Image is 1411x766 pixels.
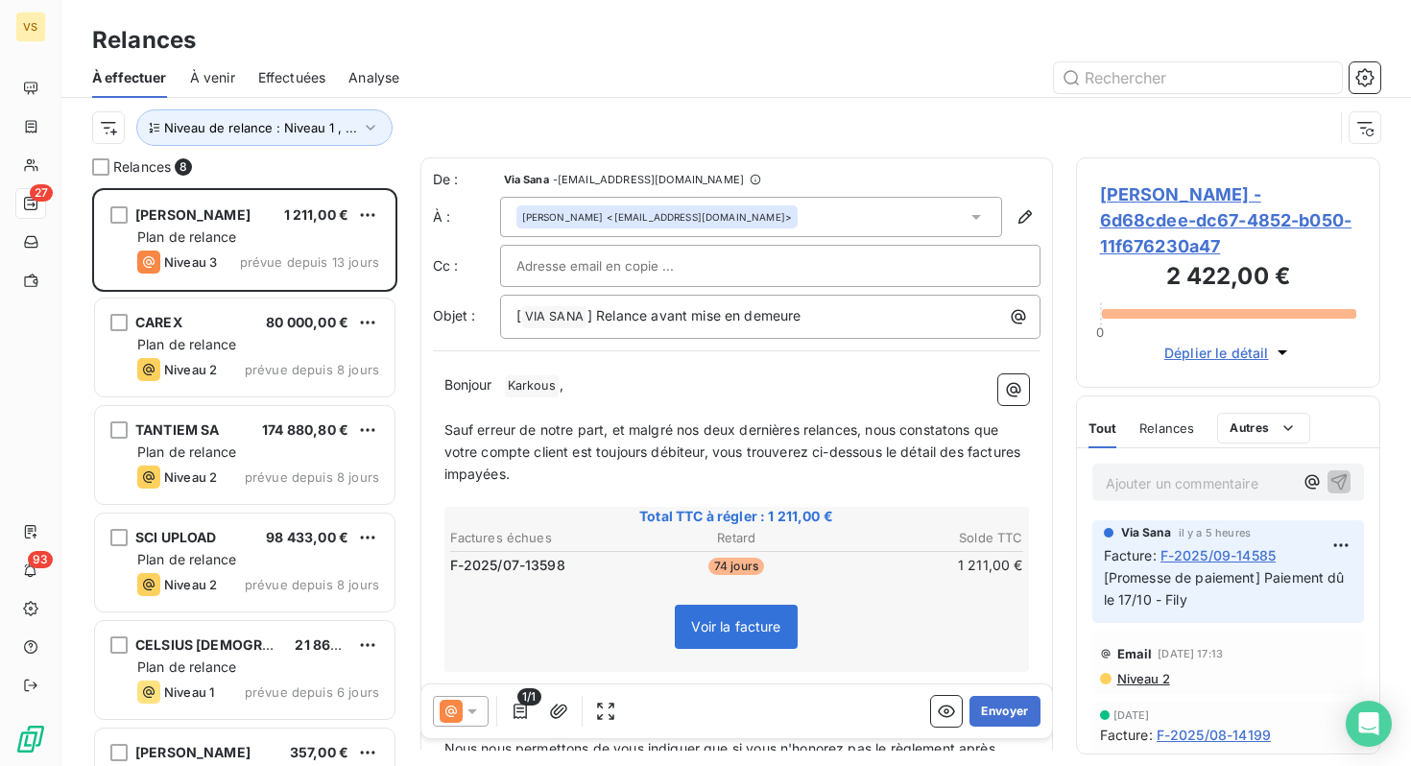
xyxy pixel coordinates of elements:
span: 74 jours [708,558,764,575]
span: Relances [113,157,171,177]
td: 1 211,00 € [833,555,1023,576]
span: CAREX [135,314,182,330]
span: Niveau 1 [164,684,214,700]
span: Total TTC à régler : 1 211,00 € [447,507,1026,526]
span: À effectuer [92,68,167,87]
span: Effectuées [258,68,326,87]
div: Open Intercom Messenger [1346,701,1392,747]
span: [ [516,307,521,323]
span: prévue depuis 6 jours [245,684,379,700]
span: Niveau 3 [164,254,217,270]
span: prévue depuis 8 jours [245,469,379,485]
span: 80 000,00 € [266,314,348,330]
div: VS [15,12,46,42]
span: De : [433,170,500,189]
div: <[EMAIL_ADDRESS][DOMAIN_NAME]> [522,210,792,224]
h3: Relances [92,23,196,58]
span: 21 860,40 € [295,636,374,653]
span: Niveau 2 [164,577,217,592]
span: [Promesse de paiement] Paiement dû le 17/10 - Fily [1104,569,1349,608]
span: Niveau 2 [164,469,217,485]
span: [PERSON_NAME] - 6d68cdee-dc67-4852-b050-11f676230a47 [1100,181,1357,259]
span: [DATE] [1113,709,1150,721]
span: Sauf erreur de notre part, et malgré nos deux dernières relances, nous constatons que votre compt... [444,421,1025,482]
span: il y a 5 heures [1179,527,1251,539]
span: Déplier le détail [1164,343,1269,363]
button: Autres [1217,413,1310,443]
span: - [EMAIL_ADDRESS][DOMAIN_NAME] [553,174,744,185]
th: Solde TTC [833,528,1023,548]
span: Niveau 2 [1115,671,1170,686]
span: Plan de relance [137,336,236,352]
span: Via Sana [1121,524,1171,541]
span: CELSIUS [DEMOGRAPHIC_DATA] [135,636,350,653]
input: Rechercher [1054,62,1342,93]
span: Tout [1088,420,1117,436]
span: F-2025/08-14199 [1157,725,1271,745]
span: À venir [190,68,235,87]
h3: 2 422,00 € [1100,259,1357,298]
label: Cc : [433,256,500,275]
span: F-2025/07-13598 [450,556,565,575]
span: ] Relance avant mise en demeure [587,307,801,323]
span: TANTIEM SA [135,421,220,438]
span: Facture : [1100,725,1153,745]
span: [PERSON_NAME] [135,206,251,223]
th: Retard [641,528,831,548]
div: grid [92,188,397,766]
span: Bonjour [444,376,492,393]
span: prévue depuis 13 jours [240,254,379,270]
span: 1 211,00 € [284,206,349,223]
span: F-2025/09-14585 [1160,545,1276,565]
span: 8 [175,158,192,176]
span: 1/1 [517,688,540,706]
span: VIA SANA [522,306,586,328]
span: 93 [28,551,53,568]
span: Relances [1139,420,1194,436]
span: SCI UPLOAD [135,529,217,545]
input: Adresse email en copie ... [516,251,723,280]
button: Déplier le détail [1159,342,1298,364]
span: Niveau 2 [164,362,217,377]
span: Facture : [1104,545,1157,565]
span: prévue depuis 8 jours [245,577,379,592]
button: Niveau de relance : Niveau 1 , ... [136,109,393,146]
span: Objet : [433,307,476,323]
span: 357,00 € [290,744,348,760]
button: Envoyer [969,696,1040,727]
span: Voir la facture [691,618,780,634]
img: Logo LeanPay [15,724,46,754]
span: , [560,376,563,393]
span: Plan de relance [137,443,236,460]
span: 0 [1096,324,1104,340]
span: Karkous [505,375,559,397]
th: Factures échues [449,528,639,548]
span: Niveau de relance : Niveau 1 , ... [164,120,357,135]
span: Via Sana [504,174,549,185]
span: Analyse [348,68,399,87]
span: 98 433,00 € [266,529,348,545]
span: [PERSON_NAME] [522,210,604,224]
span: [PERSON_NAME] [135,744,251,760]
span: 174 880,80 € [262,421,348,438]
span: prévue depuis 8 jours [245,362,379,377]
span: Plan de relance [137,551,236,567]
span: Email [1117,646,1153,661]
span: [DATE] 17:13 [1158,648,1223,659]
label: À : [433,207,500,227]
span: Plan de relance [137,658,236,675]
span: Plan de relance [137,228,236,245]
span: 27 [30,184,53,202]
